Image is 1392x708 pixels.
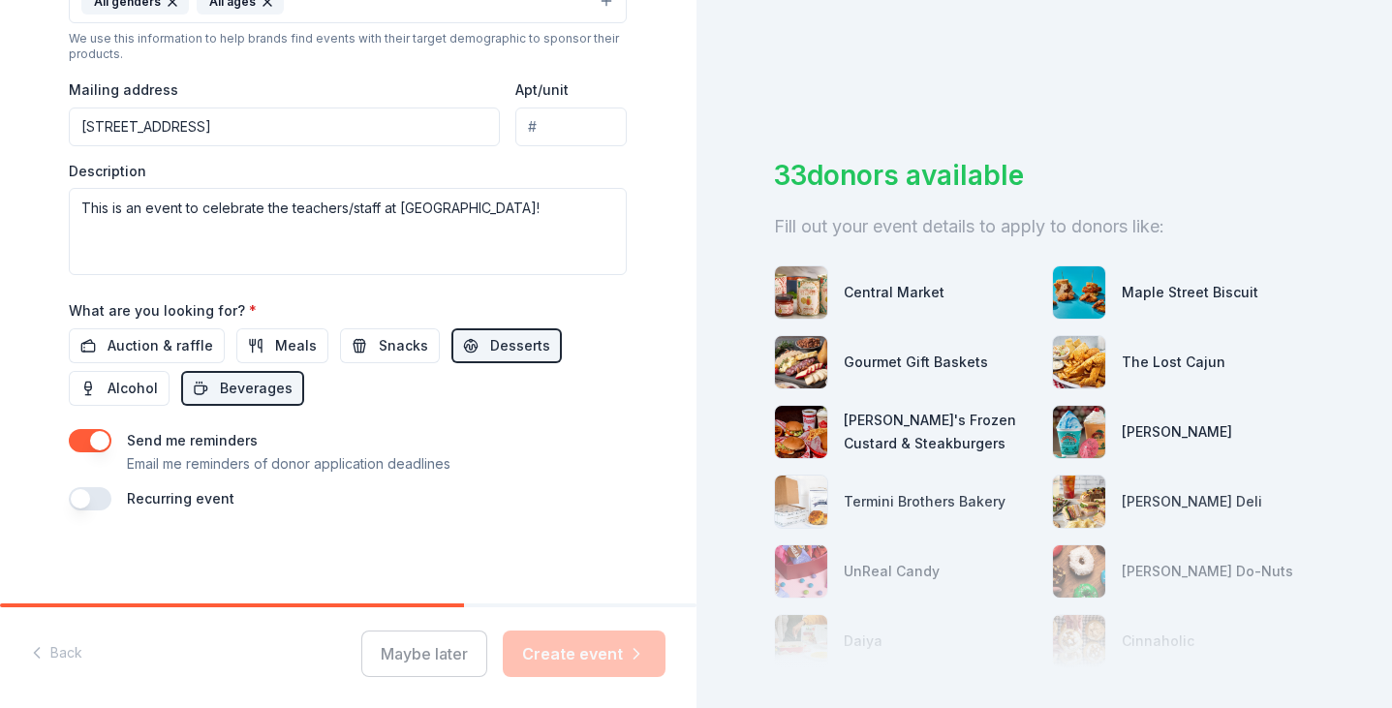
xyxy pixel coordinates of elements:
[181,371,304,406] button: Beverages
[490,334,550,357] span: Desserts
[844,409,1036,455] div: [PERSON_NAME]'s Frozen Custard & Steakburgers
[1122,420,1232,444] div: [PERSON_NAME]
[69,328,225,363] button: Auction & raffle
[69,162,146,181] label: Description
[1053,336,1105,388] img: photo for The Lost Cajun
[108,377,158,400] span: Alcohol
[340,328,440,363] button: Snacks
[774,155,1315,196] div: 33 donors available
[127,432,258,448] label: Send me reminders
[775,266,827,319] img: photo for Central Market
[1122,351,1225,374] div: The Lost Cajun
[515,80,569,100] label: Apt/unit
[774,211,1315,242] div: Fill out your event details to apply to donors like:
[1122,281,1258,304] div: Maple Street Biscuit
[451,328,562,363] button: Desserts
[775,406,827,458] img: photo for Freddy's Frozen Custard & Steakburgers
[844,281,944,304] div: Central Market
[775,336,827,388] img: photo for Gourmet Gift Baskets
[220,377,293,400] span: Beverages
[236,328,328,363] button: Meals
[844,351,988,374] div: Gourmet Gift Baskets
[69,31,627,62] div: We use this information to help brands find events with their target demographic to sponsor their...
[69,188,627,275] textarea: This is an event to celebrate the teachers/staff at [GEOGRAPHIC_DATA]!
[515,108,627,146] input: #
[108,334,213,357] span: Auction & raffle
[69,371,170,406] button: Alcohol
[69,108,500,146] input: Enter a US address
[127,452,450,476] p: Email me reminders of donor application deadlines
[275,334,317,357] span: Meals
[379,334,428,357] span: Snacks
[127,490,234,507] label: Recurring event
[1053,406,1105,458] img: photo for Bahama Buck's
[69,80,178,100] label: Mailing address
[1053,266,1105,319] img: photo for Maple Street Biscuit
[69,301,257,321] label: What are you looking for?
